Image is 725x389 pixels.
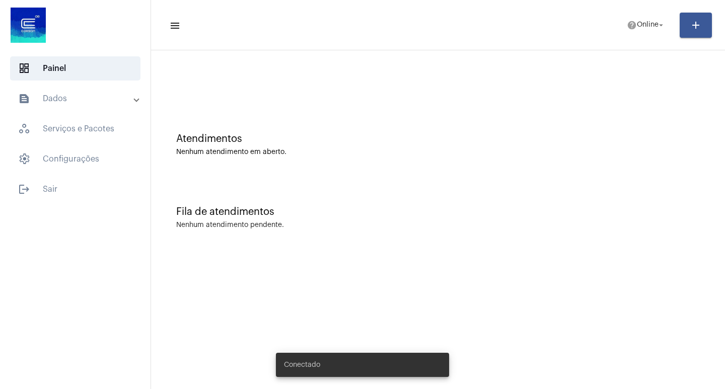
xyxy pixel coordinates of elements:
span: Serviços e Pacotes [10,117,140,141]
mat-icon: add [690,19,702,31]
mat-icon: sidenav icon [18,93,30,105]
img: d4669ae0-8c07-2337-4f67-34b0df7f5ae4.jpeg [8,5,48,45]
mat-expansion-panel-header: sidenav iconDados [6,87,151,111]
div: Nenhum atendimento pendente. [176,221,284,229]
div: Fila de atendimentos [176,206,700,217]
mat-icon: sidenav icon [18,183,30,195]
span: Painel [10,56,140,81]
mat-panel-title: Dados [18,93,134,105]
span: sidenav icon [18,62,30,74]
mat-icon: arrow_drop_down [657,21,666,30]
span: Configurações [10,147,140,171]
span: sidenav icon [18,123,30,135]
span: Conectado [284,360,320,370]
mat-icon: sidenav icon [169,20,179,32]
div: Atendimentos [176,133,700,144]
button: Online [621,15,672,35]
span: Sair [10,177,140,201]
div: Nenhum atendimento em aberto. [176,148,700,156]
mat-icon: help [627,20,637,30]
span: Online [637,22,659,29]
span: sidenav icon [18,153,30,165]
